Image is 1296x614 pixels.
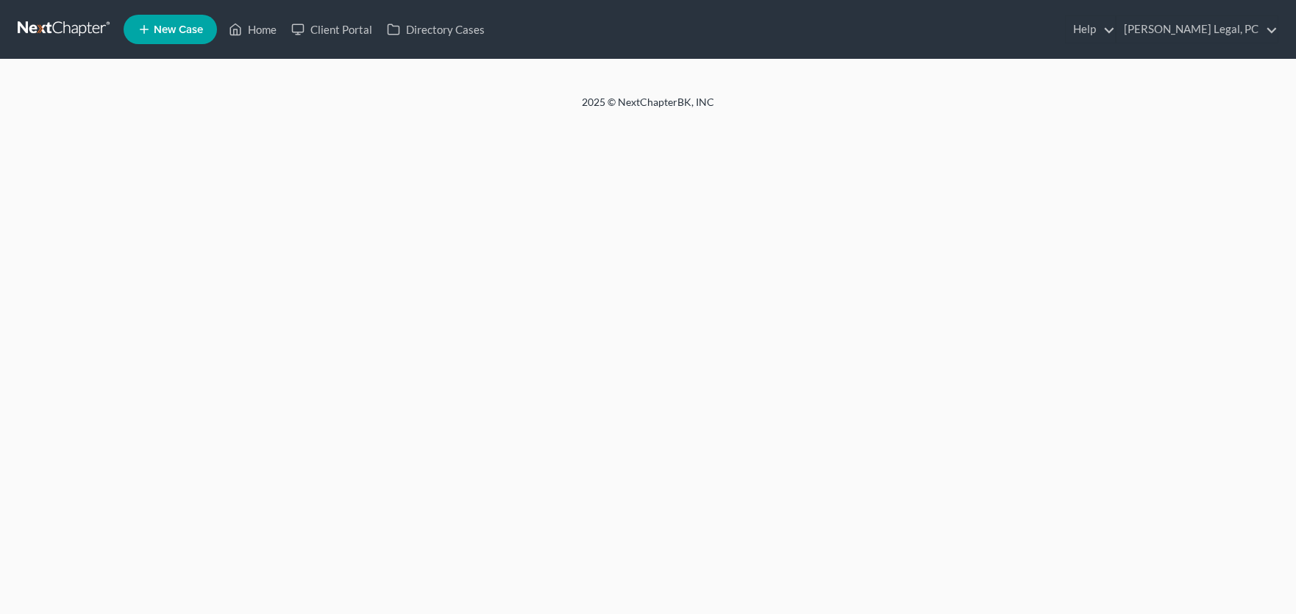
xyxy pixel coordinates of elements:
a: Help [1066,16,1115,43]
a: [PERSON_NAME] Legal, PC [1117,16,1278,43]
a: Directory Cases [380,16,492,43]
a: Client Portal [284,16,380,43]
new-legal-case-button: New Case [124,15,217,44]
div: 2025 © NextChapterBK, INC [229,95,1067,121]
a: Home [221,16,284,43]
